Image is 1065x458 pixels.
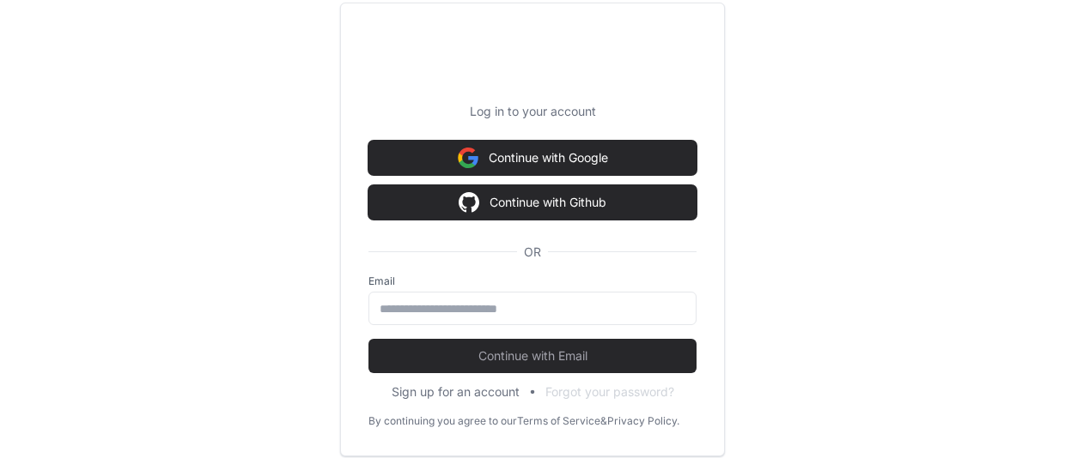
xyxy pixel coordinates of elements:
a: Terms of Service [517,414,600,428]
div: & [600,414,607,428]
button: Forgot your password? [545,383,674,401]
span: Continue with Email [368,347,697,365]
button: Continue with Google [368,141,697,175]
div: By continuing you agree to our [368,414,517,428]
label: Email [368,274,697,288]
img: Sign in with google [459,185,479,220]
a: Privacy Policy. [607,414,679,428]
span: OR [517,244,548,261]
img: Sign in with google [458,141,478,175]
button: Sign up for an account [392,383,520,401]
p: Log in to your account [368,103,697,120]
button: Continue with Github [368,185,697,220]
button: Continue with Email [368,339,697,373]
